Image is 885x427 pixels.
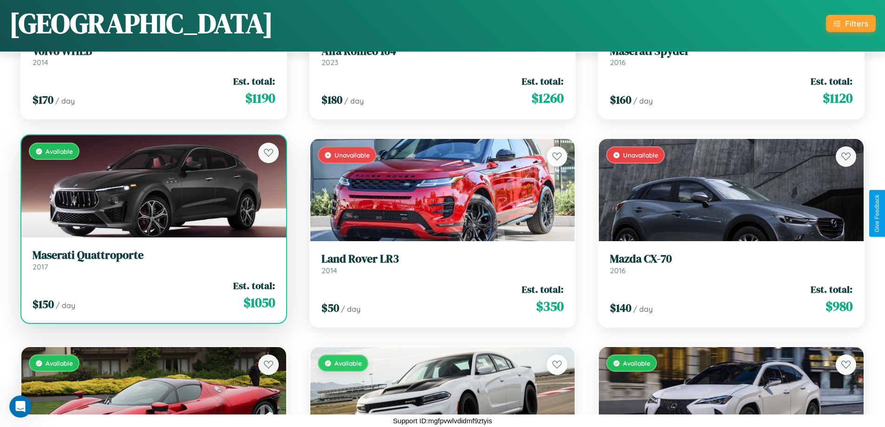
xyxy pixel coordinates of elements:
[823,89,852,107] span: $ 1120
[633,304,653,314] span: / day
[9,4,273,42] h1: [GEOGRAPHIC_DATA]
[321,252,564,275] a: Land Rover LR32014
[531,89,564,107] span: $ 1260
[826,15,876,32] button: Filters
[56,301,75,310] span: / day
[633,96,653,105] span: / day
[610,266,626,275] span: 2016
[321,58,338,67] span: 2023
[610,58,626,67] span: 2016
[334,359,362,367] span: Available
[874,195,880,232] div: Give Feedback
[536,297,564,315] span: $ 350
[243,293,275,312] span: $ 1050
[610,252,852,275] a: Mazda CX-702016
[522,74,564,88] span: Est. total:
[321,266,337,275] span: 2014
[826,297,852,315] span: $ 980
[610,92,631,107] span: $ 160
[321,252,564,266] h3: Land Rover LR3
[623,359,650,367] span: Available
[46,359,73,367] span: Available
[811,74,852,88] span: Est. total:
[9,395,32,418] iframe: Intercom live chat
[33,45,275,67] a: Volvo WHEB2014
[321,92,342,107] span: $ 180
[845,19,868,28] div: Filters
[321,300,339,315] span: $ 50
[341,304,361,314] span: / day
[393,414,492,427] p: Support ID: mgfpvwlvdidmf9ztyis
[33,296,54,312] span: $ 150
[33,249,275,271] a: Maserati Quattroporte2017
[610,45,852,67] a: Maserati Spyder2016
[46,147,73,155] span: Available
[610,300,631,315] span: $ 140
[233,279,275,292] span: Est. total:
[33,249,275,262] h3: Maserati Quattroporte
[55,96,75,105] span: / day
[610,252,852,266] h3: Mazda CX-70
[33,262,48,271] span: 2017
[33,92,53,107] span: $ 170
[334,151,370,159] span: Unavailable
[321,45,564,67] a: Alfa Romeo 1642023
[245,89,275,107] span: $ 1190
[33,58,48,67] span: 2014
[344,96,364,105] span: / day
[811,282,852,296] span: Est. total:
[522,282,564,296] span: Est. total:
[623,151,658,159] span: Unavailable
[233,74,275,88] span: Est. total:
